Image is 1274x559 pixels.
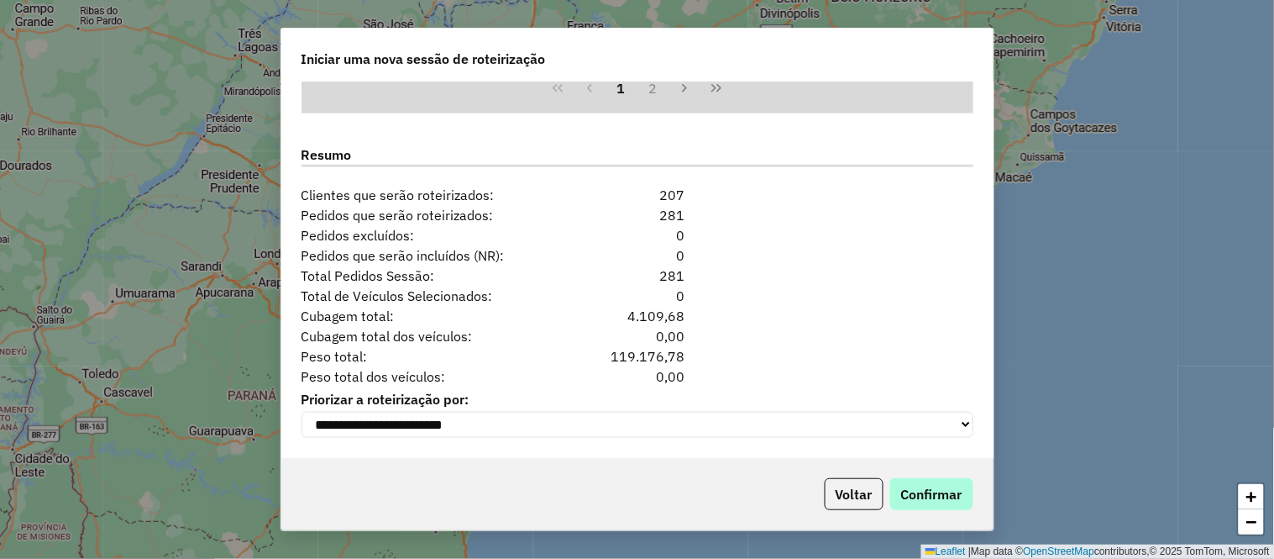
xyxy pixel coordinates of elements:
[291,306,579,326] span: Cubagem total:
[637,72,669,104] button: 2
[579,306,695,326] div: 4.109,68
[579,367,695,387] div: 0,00
[291,266,579,286] span: Total Pedidos Sessão:
[579,205,695,225] div: 281
[825,478,883,510] button: Voltar
[579,185,695,205] div: 207
[1246,486,1257,507] span: +
[579,245,695,266] div: 0
[301,145,973,167] label: Resumo
[291,326,579,346] span: Cubagem total dos veículos:
[291,286,579,306] span: Total de Veículos Selecionados:
[579,326,695,346] div: 0,00
[291,185,579,205] span: Clientes que serão roteirizados:
[291,346,579,367] span: Peso total:
[1246,511,1257,532] span: −
[668,72,700,104] button: Next Page
[291,225,579,245] span: Pedidos excluídos:
[700,72,732,104] button: Last Page
[890,478,973,510] button: Confirmar
[1239,509,1264,535] a: Zoom out
[606,72,637,104] button: 1
[579,346,695,367] div: 119.176,78
[1024,546,1095,557] a: OpenStreetMap
[291,245,579,266] span: Pedidos que serão incluídos (NR):
[291,367,579,387] span: Peso total dos veículos:
[579,225,695,245] div: 0
[301,49,546,69] span: Iniciar uma nova sessão de roteirização
[968,546,971,557] span: |
[579,286,695,306] div: 0
[579,266,695,286] div: 281
[291,205,579,225] span: Pedidos que serão roteirizados:
[1239,484,1264,509] a: Zoom in
[921,545,1274,559] div: Map data © contributors,© 2025 TomTom, Microsoft
[925,546,966,557] a: Leaflet
[301,389,973,409] label: Priorizar a roteirização por:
